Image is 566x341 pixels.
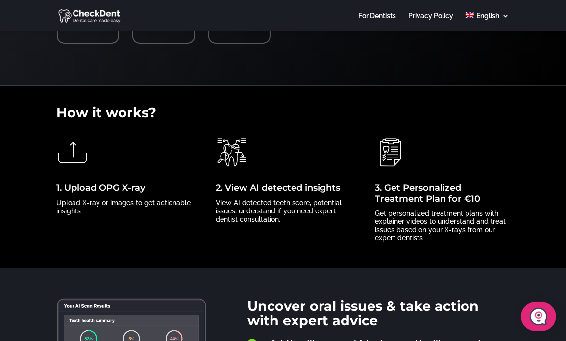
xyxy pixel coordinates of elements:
a: 2. View AI detected insights [216,183,340,193]
img: CheckDent [58,8,122,24]
a: English [466,12,509,31]
p: View AI detected teeth score, potential issues, understand if you need expert dentist consultation. [216,199,350,223]
span: English [477,12,500,20]
a: 1. Upload OPG X-ray [57,183,146,193]
p: Get personalized treatment plans with explainer videos to understand and treat issues based on yo... [375,210,509,242]
p: Upload X-ray or images to get actionable insights [57,199,191,215]
a: 3. Get Personalized Treatment Plan for €10 [375,183,480,204]
a: Privacy Policy [408,12,453,31]
span: Uncover oral issues & take action with expert advice [247,298,479,329]
span: How it works? [57,105,157,121]
a: For Dentists [358,12,396,31]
